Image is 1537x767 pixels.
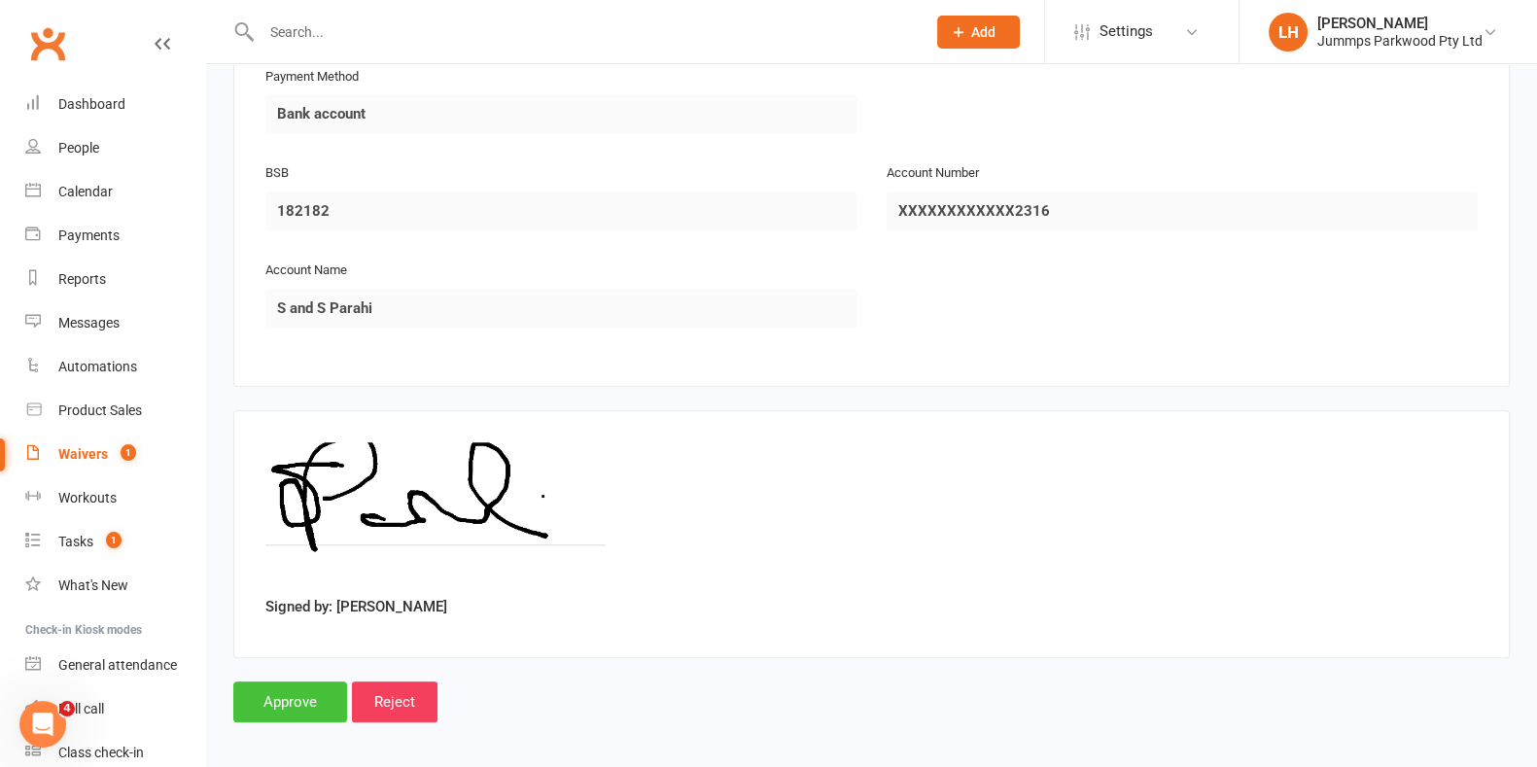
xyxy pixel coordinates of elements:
[58,96,125,112] div: Dashboard
[265,261,347,281] label: Account Name
[887,163,979,184] label: Account Number
[59,701,75,716] span: 4
[265,163,289,184] label: BSB
[25,389,205,433] a: Product Sales
[265,442,607,588] img: image1760342152.png
[233,681,347,722] input: Approve
[25,687,205,731] a: Roll call
[58,577,128,593] div: What's New
[58,271,106,287] div: Reports
[58,315,120,331] div: Messages
[25,564,205,608] a: What's New
[25,476,205,520] a: Workouts
[265,67,359,87] label: Payment Method
[58,745,144,760] div: Class check-in
[1317,32,1483,50] div: Jummps Parkwood Pty Ltd
[25,520,205,564] a: Tasks 1
[58,490,117,506] div: Workouts
[1269,13,1308,52] div: LH
[25,301,205,345] a: Messages
[58,140,99,156] div: People
[58,701,104,716] div: Roll call
[25,170,205,214] a: Calendar
[58,446,108,462] div: Waivers
[1100,10,1153,53] span: Settings
[58,359,137,374] div: Automations
[352,681,437,722] input: Reject
[265,595,447,618] label: Signed by: [PERSON_NAME]
[58,227,120,243] div: Payments
[106,532,122,548] span: 1
[971,24,996,40] span: Add
[58,657,177,673] div: General attendance
[256,18,912,46] input: Search...
[25,126,205,170] a: People
[25,644,205,687] a: General attendance kiosk mode
[25,83,205,126] a: Dashboard
[58,402,142,418] div: Product Sales
[937,16,1020,49] button: Add
[23,19,72,68] a: Clubworx
[19,701,66,748] iframe: Intercom live chat
[58,184,113,199] div: Calendar
[25,433,205,476] a: Waivers 1
[25,258,205,301] a: Reports
[25,214,205,258] a: Payments
[1317,15,1483,32] div: [PERSON_NAME]
[25,345,205,389] a: Automations
[58,534,93,549] div: Tasks
[121,444,136,461] span: 1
